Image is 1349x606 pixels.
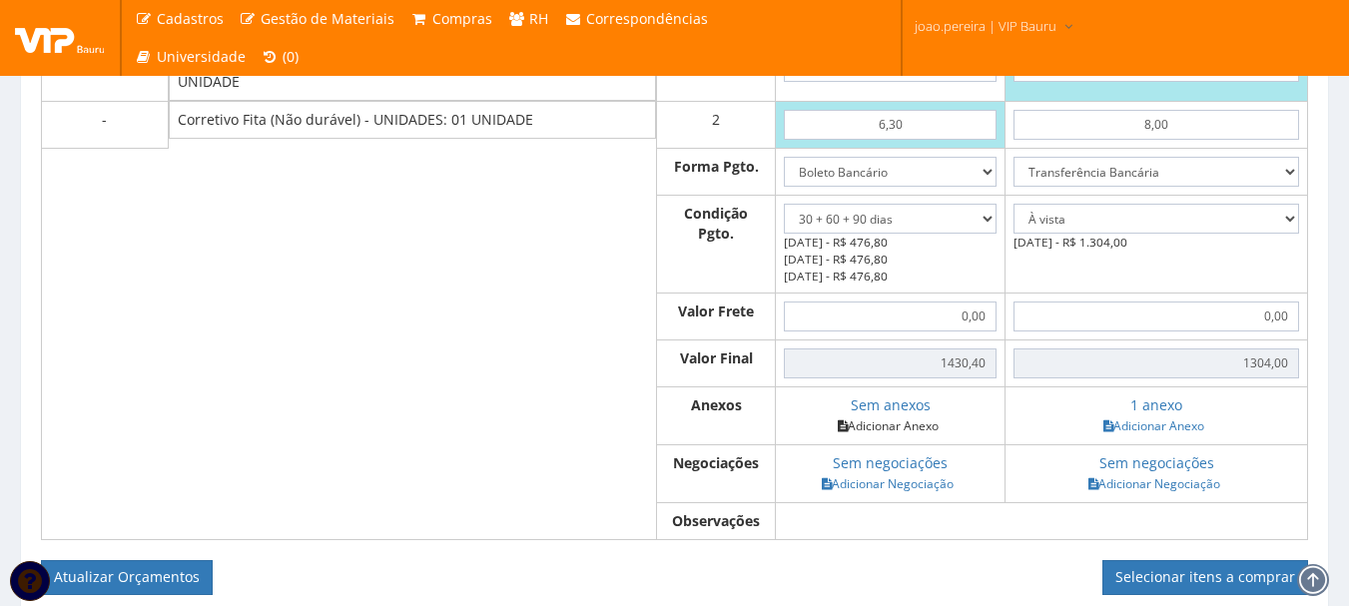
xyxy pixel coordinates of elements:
[833,453,948,472] a: Sem negociações
[432,9,492,28] span: Compras
[1130,395,1182,414] a: 1 anexo
[915,16,1056,36] span: joao.pereira | VIP Bauru
[283,47,299,66] span: (0)
[657,195,776,293] th: Condição Pgto.
[851,395,931,414] a: Sem anexos
[169,101,656,139] td: Corretivo Fita (Não durável) - UNIDADES: 01 UNIDADE
[586,9,708,28] span: Correspondências
[784,234,888,250] small: [DATE] - R$ 476,80
[1082,473,1226,494] a: Adicionar Negociação
[127,38,254,76] a: Universidade
[254,38,308,76] a: (0)
[657,101,776,148] td: 2
[657,293,776,339] th: Valor Frete
[42,101,169,148] td: -
[657,148,776,195] th: Forma Pgto.
[1102,560,1308,594] a: Selecionar itens a comprar
[1097,415,1210,436] a: Adicionar Anexo
[657,339,776,386] th: Valor Final
[832,415,945,436] a: Adicionar Anexo
[157,47,246,66] span: Universidade
[1099,453,1214,472] a: Sem negociações
[261,9,394,28] span: Gestão de Materiais
[657,445,776,503] th: Negociações
[41,560,213,594] button: Atualizar Orçamentos
[1013,234,1127,250] small: [DATE] - R$ 1.304,00
[15,23,105,53] img: logo
[657,386,776,444] th: Anexos
[784,251,888,267] small: [DATE] - R$ 476,80
[816,473,960,494] a: Adicionar Negociação
[784,268,888,284] small: [DATE] - R$ 476,80
[529,9,548,28] span: RH
[157,9,224,28] span: Cadastros
[657,503,776,540] th: Observações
